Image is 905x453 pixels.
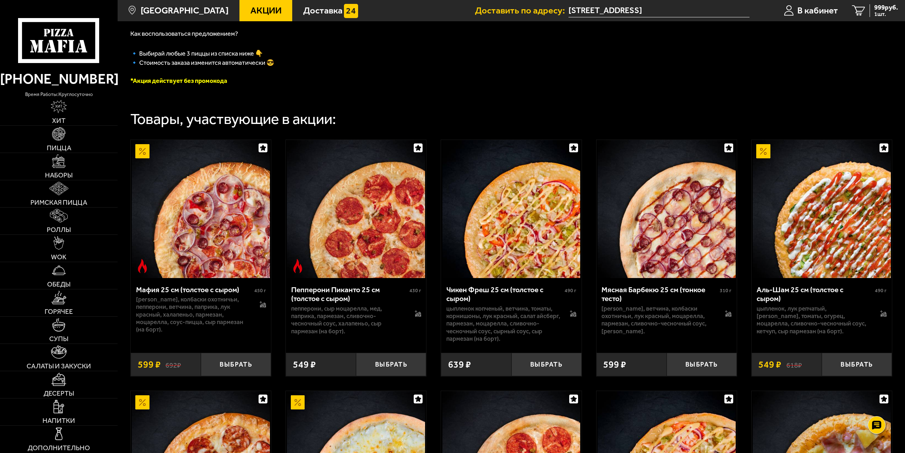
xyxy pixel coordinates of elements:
span: Как воспользоваться предложением? [130,30,238,38]
div: Чикен Фреш 25 см (толстое с сыром) [446,285,563,303]
a: Мясная Барбекю 25 см (тонкое тесто) [596,140,737,278]
span: 549 ₽ [293,359,316,370]
s: 618 ₽ [786,360,802,369]
span: 999 руб. [874,4,898,11]
div: Товары, участвующие в акции: [130,112,336,127]
p: [PERSON_NAME], колбаски охотничьи, пепперони, ветчина, паприка, лук красный, халапеньо, пармезан,... [136,296,250,333]
div: Аль-Шам 25 см (толстое с сыром) [757,285,873,303]
span: Брюсовская улица, 12 [569,4,750,17]
span: Напитки [43,417,75,424]
img: Мясная Барбекю 25 см (тонкое тесто) [598,140,736,278]
img: Острое блюдо [291,259,305,273]
span: Роллы [47,226,71,233]
img: Мафия 25 см (толстое с сыром) [132,140,270,278]
span: 599 ₽ [603,359,626,370]
p: пепперони, сыр Моцарелла, мед, паприка, пармезан, сливочно-чесночный соус, халапеньо, сыр пармеза... [291,305,405,335]
span: 490 г [875,288,887,294]
img: 15daf4d41897b9f0e9f617042186c801.svg [344,4,358,18]
a: АкционныйОстрое блюдоМафия 25 см (толстое с сыром) [131,140,271,278]
input: Ваш адрес доставки [569,4,750,17]
div: Мясная Барбекю 25 см (тонкое тесто) [601,285,718,303]
a: Острое блюдоПепперони Пиканто 25 см (толстое с сыром) [286,140,426,278]
span: В кабинет [797,6,838,15]
span: 599 ₽ [138,359,161,370]
font: *Акция действует без промокода [130,77,227,85]
span: Хит [52,117,66,124]
span: Дополнительно [28,444,90,451]
span: Акции [250,6,282,15]
button: Выбрать [511,353,582,376]
span: 639 ₽ [448,359,471,370]
div: Мафия 25 см (толстое с сыром) [136,285,253,294]
span: 🔹﻿ Выбирай любые 3 пиццы из списка ниже 👇 [130,50,263,57]
a: Чикен Фреш 25 см (толстое с сыром) [441,140,581,278]
img: Чикен Фреш 25 см (толстое с сыром) [442,140,581,278]
span: 1 шт. [874,11,898,17]
button: Выбрать [667,353,737,376]
img: Острое блюдо [135,259,149,273]
span: Обеды [47,281,70,288]
p: цыпленок, лук репчатый, [PERSON_NAME], томаты, огурец, моцарелла, сливочно-чесночный соус, кетчуп... [757,305,871,335]
span: Салаты и закуски [27,363,91,369]
button: Выбрать [356,353,426,376]
span: 549 ₽ [758,359,781,370]
span: Десерты [44,390,74,397]
span: Доставка [303,6,343,15]
span: Римская пицца [30,199,87,206]
img: Акционный [291,395,305,409]
span: [GEOGRAPHIC_DATA] [141,6,228,15]
span: WOK [51,254,67,260]
span: Пицца [47,145,71,151]
button: Выбрать [201,353,271,376]
p: цыпленок копченый, ветчина, томаты, корнишоны, лук красный, салат айсберг, пармезан, моцарелла, с... [446,305,560,342]
img: Пепперони Пиканто 25 см (толстое с сыром) [287,140,425,278]
p: [PERSON_NAME], ветчина, колбаски охотничьи, лук красный, моцарелла, пармезан, сливочно-чесночный ... [601,305,715,335]
img: Аль-Шам 25 см (толстое с сыром) [753,140,891,278]
span: 🔹 Стоимость заказа изменится автоматически 😎 [130,59,274,67]
div: Пепперони Пиканто 25 см (толстое с сыром) [291,285,408,303]
s: 692 ₽ [165,360,181,369]
span: Супы [49,335,68,342]
img: Акционный [135,144,149,158]
span: 450 г [254,288,266,294]
img: Акционный [135,395,149,409]
img: Акционный [756,144,770,158]
span: 310 г [720,288,731,294]
span: Доставить по адресу: [475,6,569,15]
button: Выбрать [822,353,892,376]
span: Наборы [45,172,73,179]
span: 430 г [409,288,421,294]
span: 490 г [565,288,576,294]
span: Горячее [45,308,73,315]
a: АкционныйАль-Шам 25 см (толстое с сыром) [752,140,892,278]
